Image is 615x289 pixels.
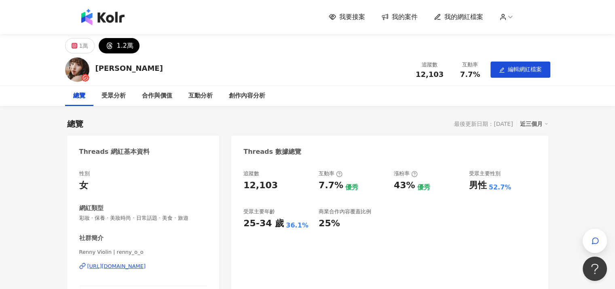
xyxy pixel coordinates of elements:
div: [PERSON_NAME] [95,63,163,73]
div: 近三個月 [520,119,548,129]
div: 52.7% [489,183,511,192]
div: 網紅類型 [79,204,104,212]
div: 追蹤數 [243,170,259,177]
img: KOL Avatar [65,57,89,82]
button: edit編輯網紅檔案 [490,62,550,78]
div: 合作與價值 [142,91,172,101]
div: 總覽 [73,91,85,101]
div: Threads 網紅基本資料 [79,147,150,156]
span: 彩妝 · 保養 · 美妝時尚 · 日常話題 · 美食 · 旅遊 [79,215,207,222]
div: 社群簡介 [79,234,104,242]
div: 12,103 [243,179,278,192]
div: 互動率 [319,170,342,177]
a: 我要接案 [329,13,365,21]
div: 總覽 [67,118,83,130]
iframe: Help Scout Beacon - Open [583,257,607,281]
div: [URL][DOMAIN_NAME] [87,263,146,270]
div: 互動分析 [188,91,213,101]
div: 追蹤數 [414,61,445,69]
div: 性別 [79,170,90,177]
div: Threads 數據總覽 [243,147,301,156]
div: 受眾主要性別 [469,170,501,177]
span: 編輯網紅檔案 [508,66,542,72]
span: 我要接案 [339,13,365,21]
a: 我的案件 [381,13,418,21]
div: 25% [319,217,340,230]
div: 受眾分析 [101,91,126,101]
div: 7.7% [319,179,343,192]
div: 優秀 [345,183,358,192]
div: 男性 [469,179,487,192]
span: 我的網紅檔案 [444,13,483,21]
a: [URL][DOMAIN_NAME] [79,263,207,270]
button: 1萬 [65,38,95,53]
div: 創作內容分析 [229,91,265,101]
div: 最後更新日期：[DATE] [454,121,513,127]
span: 7.7% [460,70,480,79]
img: logo [81,9,125,25]
div: 互動率 [455,61,486,69]
span: edit [499,67,505,73]
div: 商業合作內容覆蓋比例 [319,208,371,215]
div: 女 [79,179,88,192]
div: 優秀 [417,183,430,192]
button: 1.2萬 [99,38,139,53]
div: 1萬 [79,40,89,51]
div: 36.1% [286,221,309,230]
span: 12,103 [416,70,444,79]
a: 我的網紅檔案 [434,13,483,21]
span: 我的案件 [392,13,418,21]
div: 漲粉率 [394,170,418,177]
div: 25-34 歲 [243,217,284,230]
span: Renny Violin | renny_o_o [79,249,207,256]
div: 1.2萬 [116,40,133,51]
div: 43% [394,179,415,192]
div: 受眾主要年齡 [243,208,275,215]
